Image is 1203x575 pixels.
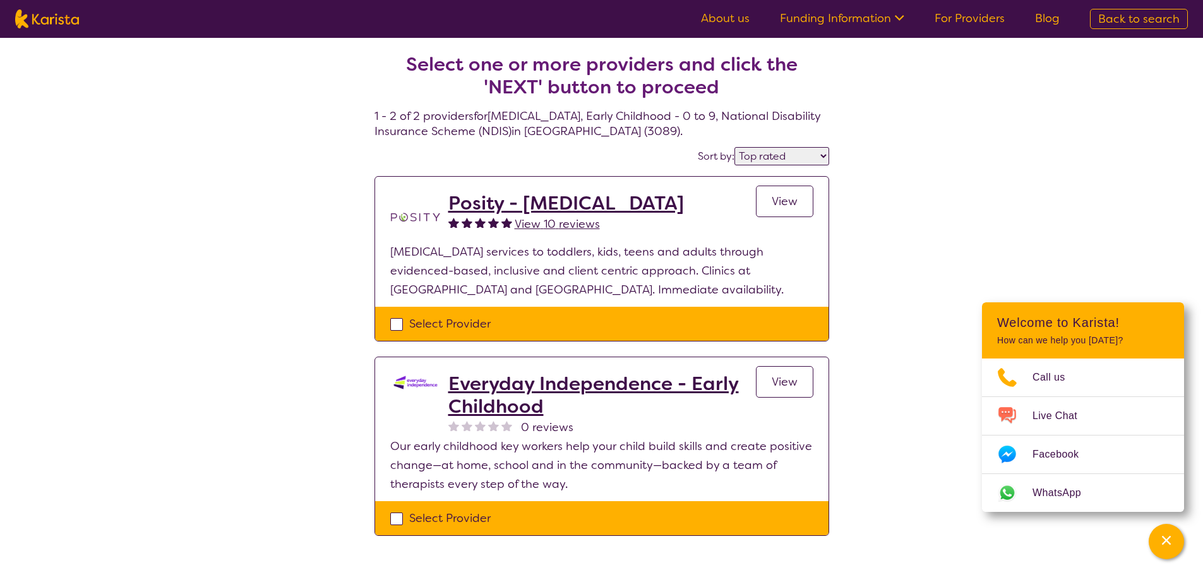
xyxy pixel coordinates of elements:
img: Karista logo [15,9,79,28]
a: View [756,186,813,217]
span: View 10 reviews [515,216,600,232]
button: Channel Menu [1149,524,1184,559]
img: fullstar [501,217,512,228]
img: fullstar [462,217,472,228]
ul: Choose channel [982,359,1184,512]
span: WhatsApp [1032,483,1096,502]
img: nonereviewstar [462,420,472,431]
a: Everyday Independence - Early Childhood [448,372,756,418]
a: View 10 reviews [515,215,600,234]
img: fullstar [475,217,486,228]
span: 0 reviews [521,418,573,437]
label: Sort by: [698,150,734,163]
p: How can we help you [DATE]? [997,335,1169,346]
a: Funding Information [780,11,904,26]
a: Web link opens in a new tab. [982,474,1184,512]
a: About us [701,11,750,26]
img: fullstar [488,217,499,228]
img: nonereviewstar [501,420,512,431]
a: Back to search [1090,9,1188,29]
a: Posity - [MEDICAL_DATA] [448,192,684,215]
div: Channel Menu [982,302,1184,512]
a: View [756,366,813,398]
img: fullstar [448,217,459,228]
p: Our early childhood key workers help your child build skills and create positive change—at home, ... [390,437,813,494]
p: [MEDICAL_DATA] services to toddlers, kids, teens and adults through evidenced-based, inclusive an... [390,242,813,299]
img: kdssqoqrr0tfqzmv8ac0.png [390,372,441,393]
img: nonereviewstar [448,420,459,431]
img: nonereviewstar [488,420,499,431]
span: Facebook [1032,445,1094,464]
h2: Welcome to Karista! [997,315,1169,330]
span: View [772,374,798,389]
span: Live Chat [1032,406,1092,425]
img: nonereviewstar [475,420,486,431]
h4: 1 - 2 of 2 providers for [MEDICAL_DATA] , Early Childhood - 0 to 9 , National Disability Insuranc... [374,23,829,139]
h2: Select one or more providers and click the 'NEXT' button to proceed [390,53,814,98]
span: Back to search [1098,11,1180,27]
a: Blog [1035,11,1060,26]
span: Call us [1032,368,1080,387]
img: t1bslo80pcylnzwjhndq.png [390,192,441,242]
span: View [772,194,798,209]
a: For Providers [935,11,1005,26]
